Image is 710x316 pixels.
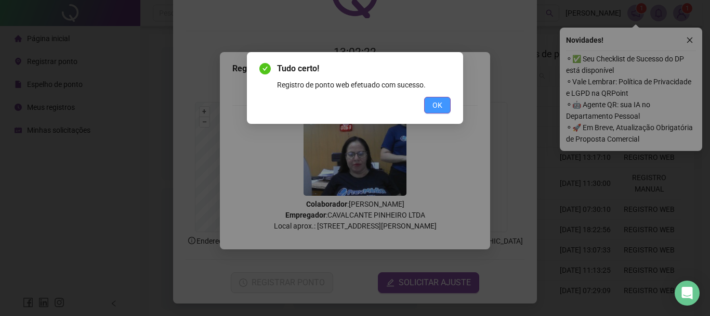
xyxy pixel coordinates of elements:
[432,99,442,111] span: OK
[675,281,700,306] div: Open Intercom Messenger
[259,63,271,74] span: check-circle
[424,97,451,113] button: OK
[277,62,451,75] span: Tudo certo!
[277,79,451,91] div: Registro de ponto web efetuado com sucesso.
